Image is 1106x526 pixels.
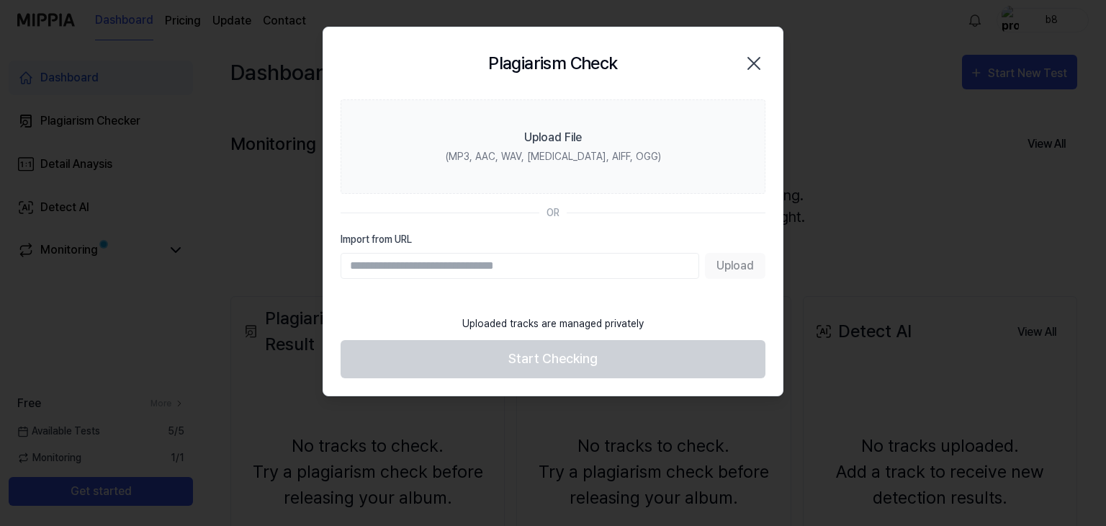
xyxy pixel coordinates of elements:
div: OR [547,205,559,220]
label: Import from URL [341,232,765,247]
div: (MP3, AAC, WAV, [MEDICAL_DATA], AIFF, OGG) [446,149,661,164]
h2: Plagiarism Check [488,50,617,76]
div: Upload File [524,129,582,146]
div: Uploaded tracks are managed privately [454,308,652,340]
